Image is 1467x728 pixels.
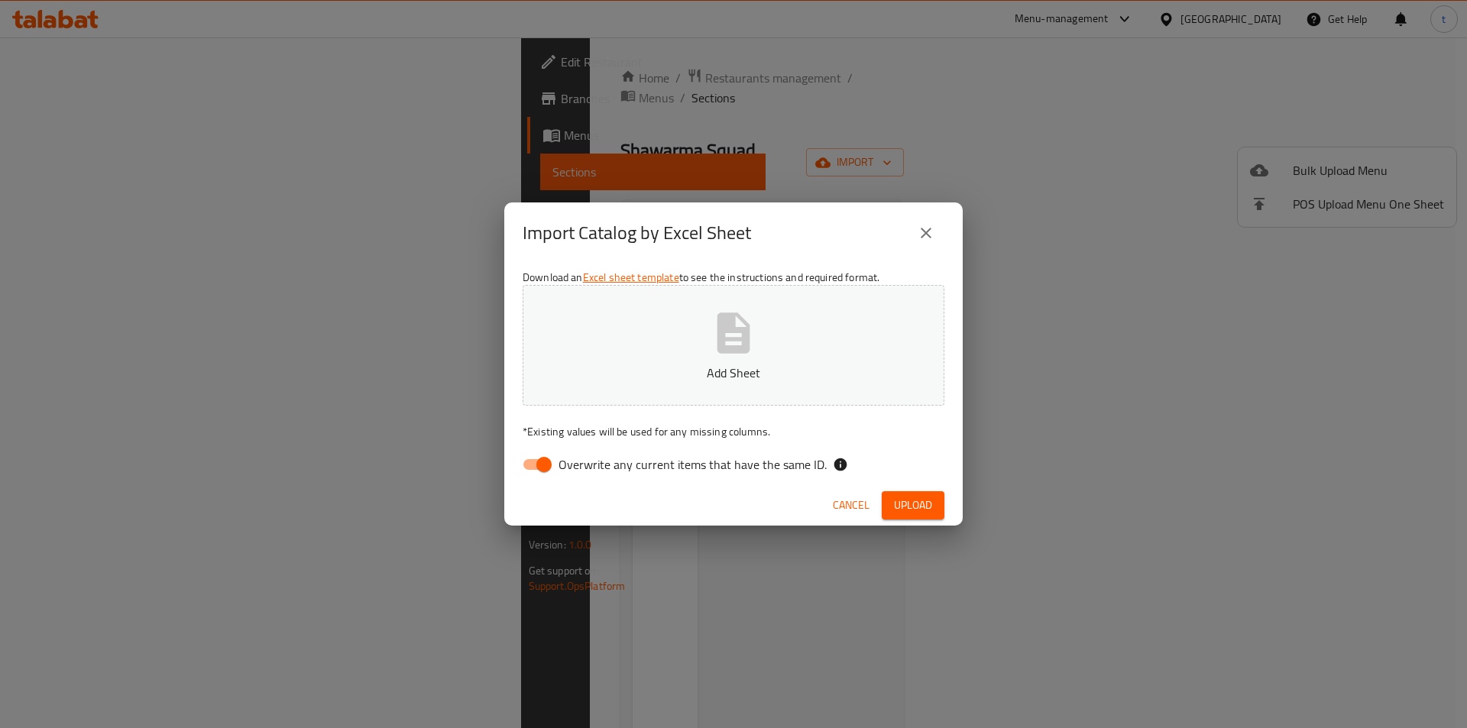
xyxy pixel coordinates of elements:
button: Upload [882,491,944,519]
span: Cancel [833,496,870,515]
h2: Import Catalog by Excel Sheet [523,221,751,245]
button: close [908,215,944,251]
button: Cancel [827,491,876,519]
p: Existing values will be used for any missing columns. [523,424,944,439]
p: Add Sheet [546,364,921,382]
div: Download an to see the instructions and required format. [504,264,963,485]
span: Upload [894,496,932,515]
svg: If the overwrite option isn't selected, then the items that match an existing ID will be ignored ... [833,457,848,472]
span: Overwrite any current items that have the same ID. [559,455,827,474]
a: Excel sheet template [583,267,679,287]
button: Add Sheet [523,285,944,406]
